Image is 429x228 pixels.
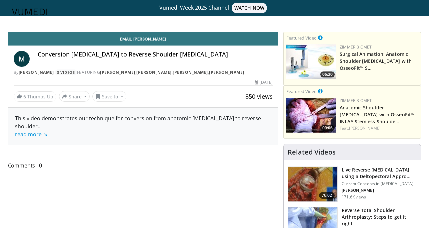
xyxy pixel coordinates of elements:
p: Current Concepts in [MEDICAL_DATA] [342,181,417,186]
span: 850 views [245,92,273,100]
img: 84e7f812-2061-4fff-86f6-cdff29f66ef4.150x105_q85_crop-smart_upscale.jpg [286,44,336,79]
div: Feat. [340,125,418,131]
a: [PERSON_NAME] [349,125,381,131]
a: [PERSON_NAME] [100,69,135,75]
h4: Conversion [MEDICAL_DATA] to Reverse Shoulder [MEDICAL_DATA] [38,51,273,58]
a: [PERSON_NAME] [136,69,172,75]
a: 76:02 Live Reverse [MEDICAL_DATA] using a Deltopectoral Appro… Current Concepts in [MEDICAL_DATA]... [288,167,417,202]
a: 06:20 [286,44,336,79]
span: 76:02 [319,192,335,199]
span: 06:20 [320,71,335,77]
a: M [14,51,30,67]
h3: Anatomic Shoulder Arthroplasty with OsseoFit™ INLAY Stemless Shoulder System and Alliance® Glenoid [340,104,418,125]
img: 684033_3.png.150x105_q85_crop-smart_upscale.jpg [288,167,337,201]
small: Featured Video [286,35,317,41]
a: [PERSON_NAME] [173,69,208,75]
p: 171.6K views [342,194,366,200]
img: 59d0d6d9-feca-4357-b9cd-4bad2cd35cb6.150x105_q85_crop-smart_upscale.jpg [286,98,336,133]
img: VuMedi Logo [12,9,47,15]
a: Surgical Animation: Anatomic Shoulder [MEDICAL_DATA] with OsseoFit™ S… [340,51,412,71]
p: Gilles WALCH [342,188,417,193]
a: 09:06 [286,98,336,133]
h4: Related Videos [288,148,336,156]
small: Featured Video [286,88,317,94]
h3: Live Reverse Total Shoulder Arthroplasty using a Deltopectoral Approach [342,167,417,180]
div: By FEATURING , , , [14,69,273,75]
span: 6 [23,93,26,100]
a: Zimmer Biomet [340,44,372,50]
a: This is paid for by Zimmer Biomet [318,87,323,95]
a: [PERSON_NAME] [209,69,244,75]
h3: Surgical Animation: Anatomic Shoulder Arthroplasty with OsseoFit™ Stemless Shoulder System [340,50,418,71]
button: Save to [92,91,126,102]
button: Share [59,91,90,102]
span: 09:06 [320,125,335,131]
a: read more ↘ [15,131,47,138]
a: [PERSON_NAME] [19,69,54,75]
div: [DATE] [255,79,273,85]
a: 6 Thumbs Up [14,91,56,102]
h3: Reverse Total Shoulder Arthroplasty: Steps to get it right [342,207,417,227]
a: 3 Videos [55,69,77,75]
div: This video demonstrates our technique for conversion from anatomic [MEDICAL_DATA] to reverse shou... [15,114,272,138]
span: Comments 0 [8,161,279,170]
a: This is paid for by Zimmer Biomet [318,34,323,41]
a: Zimmer Biomet [340,98,372,103]
a: Email [PERSON_NAME] [8,32,278,46]
a: Anatomic Shoulder [MEDICAL_DATA] with OsseoFit™ INLAY Stemless Shoulde… [340,104,415,125]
